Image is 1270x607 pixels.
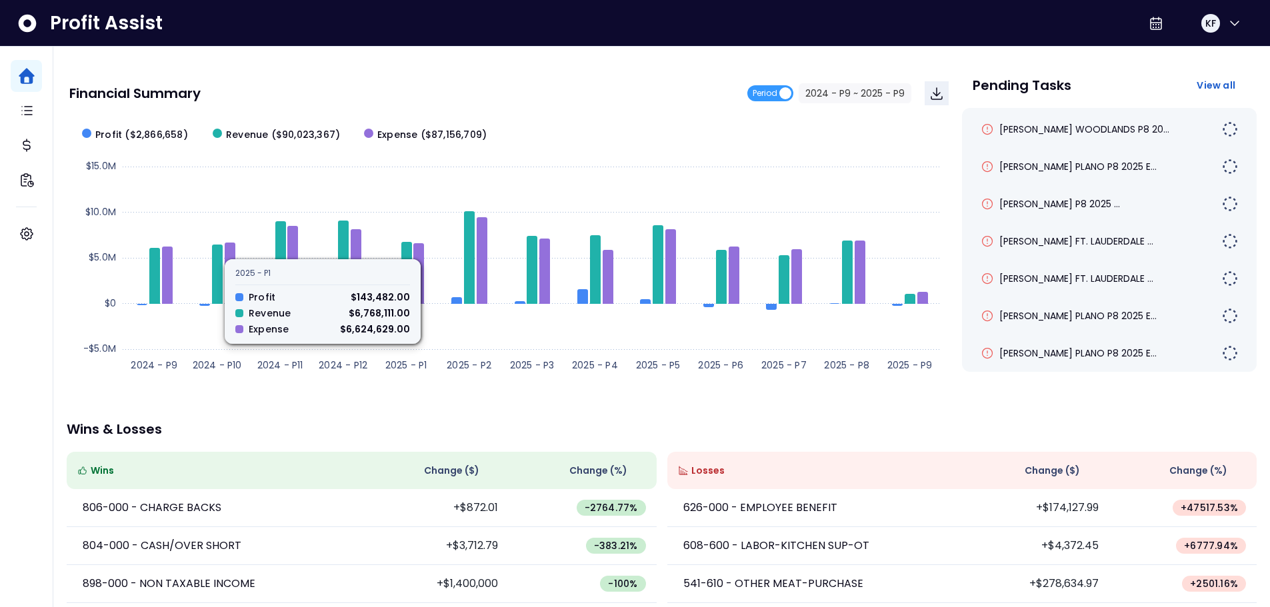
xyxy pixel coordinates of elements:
[999,123,1169,136] span: [PERSON_NAME] WOODLANDS P8 20...
[1222,233,1238,249] img: Not yet Started
[385,358,427,372] text: 2025 - P1
[69,87,201,100] p: Financial Summary
[1197,79,1235,92] span: View all
[50,11,163,35] span: Profit Assist
[361,527,509,565] td: +$3,712.79
[131,358,177,372] text: 2024 - P9
[1190,577,1238,590] span: + 2501.16 %
[83,576,255,592] p: 898-000 - NON TAXABLE INCOME
[1205,17,1216,30] span: KF
[572,358,618,372] text: 2025 - P4
[1222,159,1238,175] img: Not yet Started
[999,197,1120,211] span: [PERSON_NAME] P8 2025 ...
[510,358,555,372] text: 2025 - P3
[753,85,777,101] span: Period
[691,464,725,478] span: Losses
[683,538,869,554] p: 608-600 - LABOR-KITCHEN SUP-OT
[1222,121,1238,137] img: Not yet Started
[67,422,1257,436] p: Wins & Losses
[1184,539,1238,552] span: + 6777.94 %
[424,464,479,478] span: Change ( $ )
[999,309,1157,322] span: [PERSON_NAME] PLANO P8 2025 E...
[887,358,933,372] text: 2025 - P9
[962,527,1109,565] td: +$4,372.45
[105,297,116,310] text: $0
[761,358,807,372] text: 2025 - P7
[962,565,1109,603] td: +$278,634.97
[83,538,241,554] p: 804-000 - CASH/OVER SHORT
[83,500,221,516] p: 806-000 - CHARGE BACKS
[1222,271,1238,287] img: Not yet Started
[361,565,509,603] td: +$1,400,000
[319,358,367,372] text: 2024 - P12
[377,128,487,142] span: Expense ($87,156,709)
[83,342,116,355] text: -$5.0M
[95,128,188,142] span: Profit ($2,866,658)
[1169,464,1227,478] span: Change (%)
[999,235,1153,248] span: [PERSON_NAME] FT. LAUDERDALE ...
[85,205,116,219] text: $10.0M
[925,81,949,105] button: Download
[569,464,627,478] span: Change (%)
[799,83,911,103] button: 2024 - P9 ~ 2025 - P9
[257,358,303,372] text: 2024 - P11
[226,128,340,142] span: Revenue ($90,023,367)
[999,346,1157,360] span: [PERSON_NAME] PLANO P8 2025 E...
[89,251,116,264] text: $5.0M
[608,577,637,590] span: -100 %
[824,358,869,372] text: 2025 - P8
[999,272,1153,285] span: [PERSON_NAME] FT. LAUDERDALE ...
[585,501,638,514] span: -2764.77 %
[698,358,743,372] text: 2025 - P6
[636,358,681,372] text: 2025 - P5
[193,358,242,372] text: 2024 - P10
[683,576,863,592] p: 541-610 - OTHER MEAT-PURCHASE
[683,500,837,516] p: 626-000 - EMPLOYEE BENEFIT
[962,489,1109,527] td: +$174,127.99
[86,159,116,173] text: $15.0M
[361,489,509,527] td: +$872.01
[1222,308,1238,324] img: Not yet Started
[447,358,491,372] text: 2025 - P2
[594,539,638,552] span: -383.21 %
[999,160,1157,173] span: [PERSON_NAME] PLANO P8 2025 E...
[1181,501,1238,514] span: + 47517.53 %
[1222,196,1238,212] img: Not yet Started
[1186,73,1246,97] button: View all
[91,464,114,478] span: Wins
[1025,464,1080,478] span: Change ( $ )
[1222,345,1238,361] img: Not yet Started
[973,79,1071,92] p: Pending Tasks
